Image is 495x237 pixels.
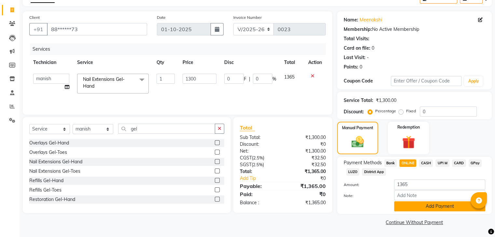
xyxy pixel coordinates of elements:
[394,190,485,200] input: Add Note
[346,168,360,176] span: LUZO
[153,55,179,70] th: Qty
[29,187,62,193] div: Refills Gel-Toes
[362,168,386,176] span: District App
[283,155,331,161] div: ₹32.50
[280,55,304,70] th: Total
[83,76,125,89] span: Nail Extensions Gel-Hand
[344,97,373,104] div: Service Total:
[94,83,97,89] a: x
[304,55,326,70] th: Action
[394,201,485,211] button: Add Payment
[220,55,280,70] th: Disc
[283,161,331,168] div: ₹32.50
[339,193,389,199] label: Note:
[235,175,291,182] a: Add Tip
[344,17,358,23] div: Name:
[283,199,331,206] div: ₹1,365.00
[399,159,416,167] span: ONLINE
[29,15,40,20] label: Client
[376,97,396,104] div: ₹1,300.00
[435,159,449,167] span: UPI M
[344,26,485,33] div: No Active Membership
[464,76,483,86] button: Apply
[344,78,391,84] div: Coupon Code
[29,196,75,203] div: Restoration Gel-Hand
[29,149,67,156] div: Overlays Gel-Toes
[284,74,295,80] span: 1365
[360,64,362,70] div: 0
[283,168,331,175] div: ₹1,365.00
[344,45,370,52] div: Card on file:
[253,155,263,160] span: 2.5%
[118,124,215,134] input: Search or Scan
[344,26,372,33] div: Membership:
[283,134,331,141] div: ₹1,300.00
[244,76,246,82] span: F
[338,219,490,226] a: Continue Without Payment
[235,199,283,206] div: Balance :
[235,141,283,148] div: Discount:
[235,134,283,141] div: Sub Total:
[398,134,419,150] img: _gift.svg
[339,182,389,188] label: Amount:
[235,148,283,155] div: Net:
[419,159,433,167] span: CASH
[253,162,263,167] span: 2.5%
[291,175,330,182] div: ₹0
[29,55,73,70] th: Technician
[360,17,382,23] a: Meenakshi
[29,177,63,184] div: Refills Gel-Hand
[452,159,466,167] span: CARD
[394,180,485,190] input: Amount
[283,182,331,190] div: ₹1,365.00
[73,55,153,70] th: Service
[29,23,48,35] button: +91
[367,54,369,61] div: -
[235,182,283,190] div: Payable:
[179,55,220,70] th: Price
[344,64,358,70] div: Points:
[29,140,69,146] div: Overlays Gel-Hand
[240,162,252,168] span: SGST
[372,45,374,52] div: 0
[240,124,255,131] span: Total
[283,148,331,155] div: ₹1,300.00
[342,125,373,131] label: Manual Payment
[283,190,331,198] div: ₹0
[233,15,262,20] label: Invoice Number
[29,168,80,175] div: Nail Extensions Gel-Toes
[406,108,416,114] label: Fixed
[375,108,396,114] label: Percentage
[391,76,462,86] input: Enter Offer / Coupon Code
[235,168,283,175] div: Total:
[272,76,276,82] span: %
[344,159,382,166] span: Payment Methods
[235,161,283,168] div: ( )
[47,23,147,35] input: Search by Name/Mobile/Email/Code
[348,135,368,149] img: _cash.svg
[29,158,82,165] div: Nail Extensions Gel-Hand
[344,35,369,42] div: Total Visits:
[30,43,331,55] div: Services
[235,190,283,198] div: Paid:
[249,76,250,82] span: |
[240,155,252,161] span: CGST
[235,155,283,161] div: ( )
[283,141,331,148] div: ₹0
[397,124,420,130] label: Redemption
[157,15,166,20] label: Date
[469,159,482,167] span: GPay
[344,108,364,115] div: Discount:
[344,54,365,61] div: Last Visit:
[384,159,397,167] span: Bank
